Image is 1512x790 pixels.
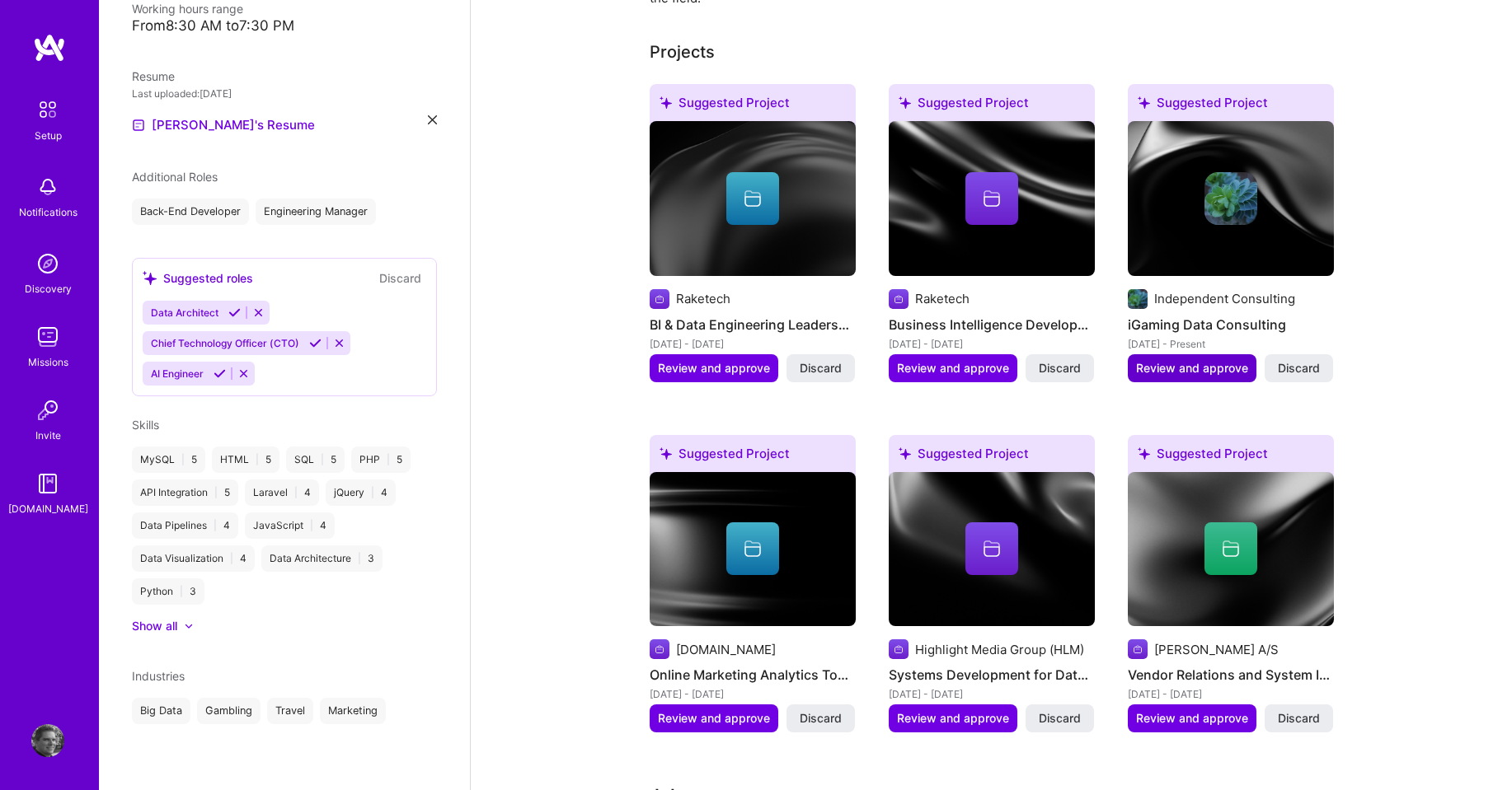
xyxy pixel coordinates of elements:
button: Discard [787,354,855,382]
img: guide book [31,467,64,500]
div: Travel [267,698,313,724]
button: Discard [787,704,855,732]
div: [DATE] - [DATE] [650,335,856,353]
div: Suggested Project [889,435,1095,479]
span: Data Architect [151,306,218,319]
div: Raketech [676,290,730,307]
span: Discard [800,360,842,376]
button: Discard [1026,354,1094,382]
div: [DOMAIN_NAME] [676,641,776,658]
img: setup [31,92,65,127]
i: Reject [252,306,265,319]
i: Accept [309,337,322,349]
i: icon SuggestedTeams [143,271,157,285]
div: PHP 5 [351,446,411,473]
img: cover [889,472,1095,627]
img: bell [31,171,64,203]
span: Discard [1278,360,1320,376]
div: Suggested Project [1128,84,1334,128]
i: icon SuggestedTeams [660,96,672,109]
span: Discard [1039,710,1081,727]
span: | [371,486,374,499]
div: Discovery [25,280,72,297]
div: Highlight Media Group (HLM) [915,641,1084,658]
button: Review and approve [650,354,778,382]
h4: BI & Data Engineering Leadership [650,314,856,335]
span: | [256,453,259,466]
div: Marketing [320,698,386,724]
img: Company logo [1128,639,1148,659]
div: jQuery 4 [326,479,396,506]
button: Review and approve [889,704,1017,732]
span: | [310,519,313,532]
div: SQL 5 [286,446,345,473]
span: Review and approve [658,360,770,376]
div: Gambling [197,698,261,724]
span: Working hours range [132,2,243,16]
span: | [358,552,361,565]
div: Suggested Project [650,84,856,128]
i: icon SuggestedTeams [899,447,911,460]
span: Chief Technology Officer (CTO) [151,337,299,349]
h4: Vendor Relations and System Integration [1128,664,1334,685]
span: | [181,453,185,466]
i: Reject [237,367,250,380]
span: | [180,585,183,598]
img: Invite [31,394,64,427]
h4: Online Marketing Analytics Tools [650,664,856,685]
div: Suggested roles [143,269,253,287]
div: Back-End Developer [132,199,249,225]
span: Review and approve [1136,710,1248,727]
img: cover [650,121,856,276]
div: Invite [35,427,61,444]
div: Notifications [19,203,77,221]
img: Company logo [650,639,669,659]
span: Skills [132,418,159,432]
div: [DATE] - [DATE] [650,685,856,703]
i: Reject [333,337,345,349]
span: Industries [132,669,185,683]
a: User Avatar [27,724,68,757]
img: Company logo [650,289,669,309]
div: [DATE] - [DATE] [889,685,1095,703]
img: Company logo [889,639,909,659]
span: | [214,519,217,532]
i: icon SuggestedTeams [660,447,672,460]
div: Python 3 [132,578,204,605]
div: [DATE] - Present [1128,335,1334,353]
h4: iGaming Data Consulting [1128,314,1334,335]
div: From 8:30 AM to 7:30 PM [132,17,437,35]
span: Review and approve [658,710,770,727]
span: Review and approve [897,710,1009,727]
div: Raketech [915,290,970,307]
div: Missions [28,353,68,371]
button: Discard [1026,704,1094,732]
img: Company logo [1128,289,1148,309]
i: icon SuggestedTeams [1138,96,1150,109]
div: Suggested Project [650,435,856,479]
div: Data Visualization 4 [132,545,255,572]
div: Show all [132,618,177,634]
button: Discard [1265,704,1333,732]
img: logo [33,33,66,63]
h4: Business Intelligence Development [889,314,1095,335]
div: Suggested Project [889,84,1095,128]
button: Review and approve [889,354,1017,382]
div: Engineering Manager [256,199,376,225]
div: Last uploaded: [DATE] [132,85,437,102]
span: | [321,453,324,466]
i: Accept [214,367,226,380]
img: cover [1128,472,1334,627]
div: Big Data [132,698,190,724]
span: Discard [800,710,842,727]
img: teamwork [31,320,64,353]
img: cover [889,121,1095,276]
i: icon SuggestedTeams [1138,447,1150,460]
div: Projects [650,40,715,64]
h4: Systems Development for Data and Finance [889,664,1095,685]
img: Resume [132,119,145,132]
span: | [230,552,233,565]
div: MySQL 5 [132,446,205,473]
button: Review and approve [650,704,778,732]
span: | [387,453,390,466]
